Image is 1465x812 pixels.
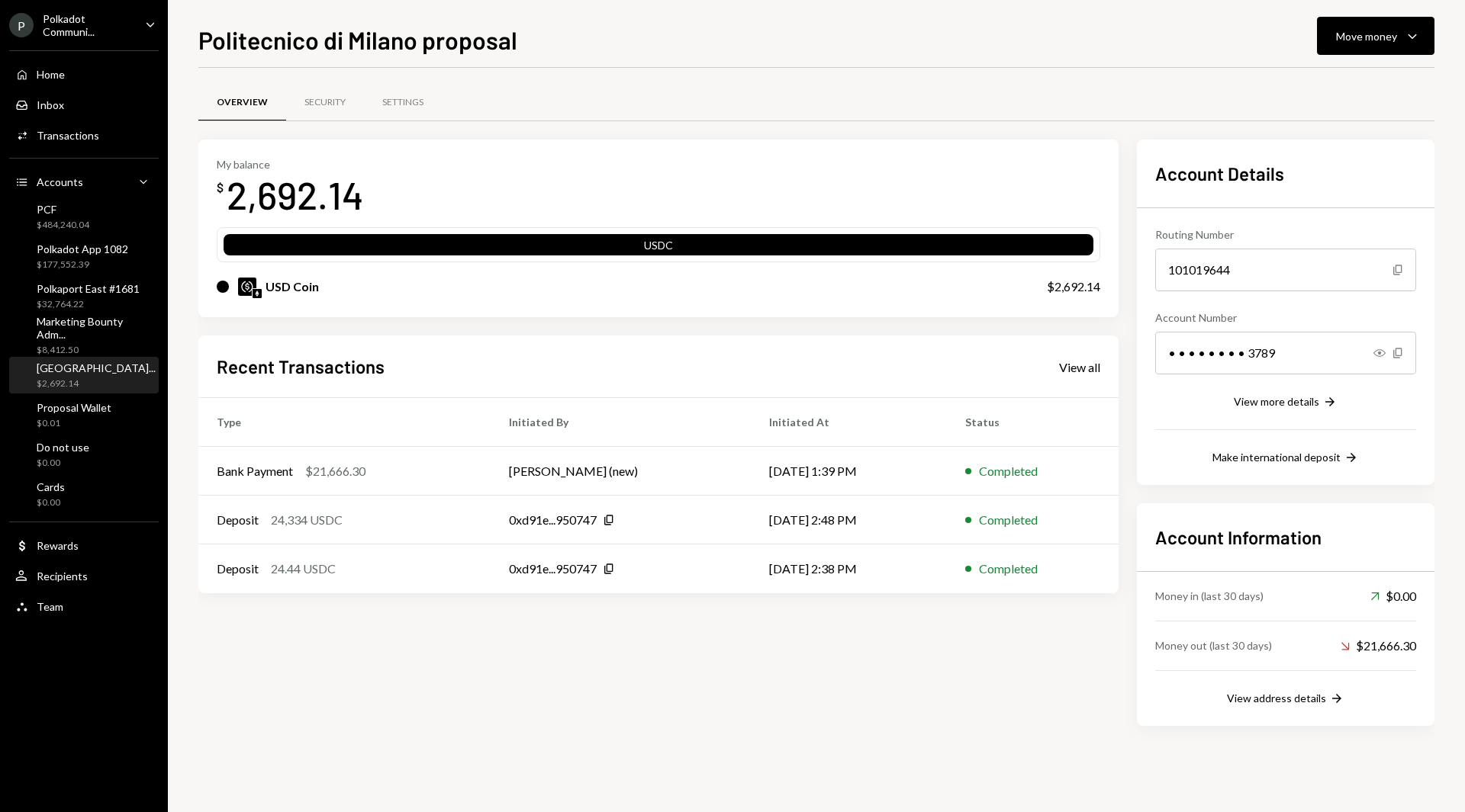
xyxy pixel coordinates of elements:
div: View all [1059,360,1100,375]
div: Completed [979,462,1038,480]
div: $484,240.04 [37,219,89,232]
div: 2,692.14 [227,171,364,219]
a: [GEOGRAPHIC_DATA]...$2,692.14 [9,357,162,393]
a: Recipients [9,562,159,589]
div: Make international deposit [1212,451,1341,464]
a: Marketing Bounty Adm...$8,412.50 [9,317,159,354]
div: 24,334 USDC [271,511,343,529]
th: Type [198,398,491,447]
div: $177,552.39 [37,258,128,271]
a: Accounts [9,168,159,195]
div: Polkadot Communi... [43,12,133,38]
div: Settings [382,96,423,109]
h2: Account Details [1155,161,1416,186]
td: [DATE] 2:48 PM [751,496,947,544]
img: ethereum-mainnet [253,289,262,298]
div: Home [37,68,65,81]
a: PCF$484,240.04 [9,198,159,235]
a: Home [9,60,159,88]
th: Initiated By [491,398,752,447]
h2: Recent Transactions [217,354,385,379]
div: Polkaport East #1681 [37,282,140,295]
div: 101019644 [1155,249,1416,291]
button: Make international deposit [1212,450,1359,467]
div: My balance [217,158,364,171]
h2: Account Information [1155,525,1416,550]
div: $21,666.30 [1341,637,1416,655]
div: $21,666.30 [305,462,365,480]
a: View all [1059,358,1100,375]
a: Proposal Wallet$0.01 [9,396,159,433]
img: USDC [238,278,256,296]
div: Bank Payment [217,462,293,480]
a: Do not use$0.00 [9,436,159,473]
a: Settings [364,83,442,122]
div: Polkadot App 1082 [37,242,128,255]
div: View address details [1227,692,1326,704]
div: Deposit [217,511,259,529]
button: View address details [1227,691,1344,708]
div: 0xd91e...950747 [509,560,597,578]
div: Deposit [217,560,259,578]
div: Rewards [37,539,79,552]
a: Security [286,83,364,122]
a: Overview [198,83,286,122]
div: $0.00 [1370,587,1416,605]
div: Proposal Wallet [37,401,111,414]
div: Recipients [37,570,88,583]
h1: Politecnico di Milano proposal [198,24,517,55]
div: 24.44 USDC [271,560,336,578]
div: Do not use [37,441,89,454]
div: $ [217,180,224,195]
a: Polkadot App 1082$177,552.39 [9,238,159,274]
a: Rewards [9,531,159,559]
div: PCF [37,203,89,216]
div: $0.01 [37,417,111,430]
div: $0.00 [37,457,89,470]
th: Status [947,398,1119,447]
td: [PERSON_NAME] (new) [491,447,752,496]
div: Move money [1336,28,1397,44]
div: Money in (last 30 days) [1155,588,1264,604]
div: $2,692.14 [37,377,156,390]
th: Initiated At [751,398,947,447]
div: Completed [979,511,1038,529]
div: Marketing Bounty Adm... [37,315,153,341]
div: 0xd91e...950747 [509,511,597,529]
a: Transactions [9,121,159,149]
div: [GEOGRAPHIC_DATA]... [37,361,156,374]
div: Overview [217,96,268,109]
div: $8,412.50 [37,344,153,357]
a: Inbox [9,91,159,118]
div: Accounts [37,175,83,188]
button: View more details [1234,394,1338,411]
div: Security [304,96,346,109]
a: Cards$0.00 [9,476,159,512]
div: • • • • • • • • 3789 [1155,332,1416,374]
div: Account Number [1155,310,1416,326]
div: Team [37,600,63,613]
a: Polkaport East #1681$32,764.22 [9,278,159,314]
div: $2,692.14 [1047,278,1100,296]
div: Transactions [37,129,99,142]
td: [DATE] 1:39 PM [751,447,947,496]
div: Completed [979,560,1038,578]
div: $0.00 [37,496,65,509]
div: USDC [224,237,1093,258]
div: $32,764.22 [37,298,140,311]
div: Money out (last 30 days) [1155,637,1272,653]
div: P [9,13,34,37]
div: Cards [37,480,65,493]
a: Team [9,592,159,620]
div: USD Coin [266,278,319,296]
div: Inbox [37,98,64,111]
td: [DATE] 2:38 PM [751,544,947,593]
div: Routing Number [1155,226,1416,242]
div: View more details [1234,395,1319,408]
button: Move money [1317,17,1434,55]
